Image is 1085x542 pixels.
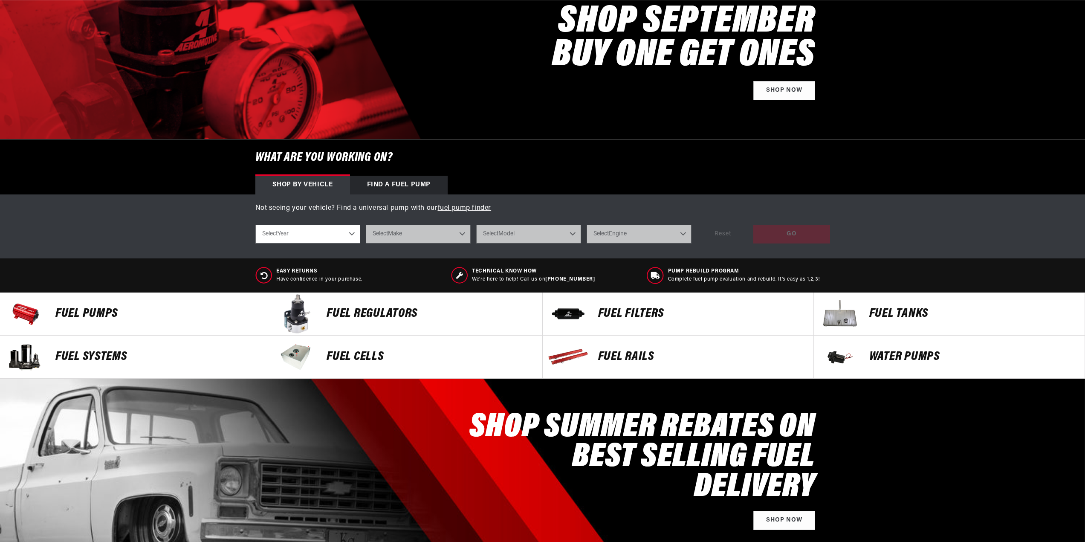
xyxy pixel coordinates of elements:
a: FUEL Rails FUEL Rails [543,336,814,379]
a: FUEL Cells FUEL Cells [271,336,542,379]
select: Model [476,225,581,243]
img: Fuel Pumps [4,293,47,335]
img: Fuel Systems [4,336,47,378]
a: Fuel Tanks Fuel Tanks [814,293,1085,336]
select: Year [255,225,360,243]
p: Fuel Tanks [869,307,1076,320]
p: We’re here to help! Call us on [472,276,595,283]
a: Water Pumps Water Pumps [814,336,1085,379]
p: Fuel Pumps [55,307,262,320]
a: FUEL FILTERS FUEL FILTERS [543,293,814,336]
span: Pump Rebuild program [668,268,820,275]
p: Complete fuel pump evaluation and rebuild. It's easy as 1,2,3! [668,276,820,283]
span: Easy Returns [276,268,362,275]
select: Make [366,225,471,243]
select: Engine [587,225,692,243]
h2: SHOP SEPTEMBER BUY ONE GET ONES [552,6,815,73]
img: Fuel Tanks [818,293,861,335]
img: FUEL Rails [547,336,590,378]
div: Shop by vehicle [255,176,350,194]
h6: What are you working on? [234,139,851,176]
a: Shop Now [753,511,815,530]
p: FUEL Rails [598,351,805,363]
p: Fuel Systems [55,351,262,363]
p: FUEL FILTERS [598,307,805,320]
div: Find a Fuel Pump [350,176,448,194]
img: FUEL REGULATORS [275,293,318,335]
p: Have confidence in your purchase. [276,276,362,283]
a: FUEL REGULATORS FUEL REGULATORS [271,293,542,336]
img: Water Pumps [818,336,861,378]
p: FUEL REGULATORS [327,307,533,320]
a: [PHONE_NUMBER] [545,277,595,282]
p: Not seeing your vehicle? Find a universal pump with our [255,203,830,214]
a: Shop Now [753,81,815,100]
h2: SHOP SUMMER REBATES ON BEST SELLING FUEL DELIVERY [451,413,815,502]
img: FUEL Cells [275,336,318,378]
a: fuel pump finder [438,205,492,212]
img: FUEL FILTERS [547,293,590,335]
p: FUEL Cells [327,351,533,363]
span: Technical Know How [472,268,595,275]
p: Water Pumps [869,351,1076,363]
